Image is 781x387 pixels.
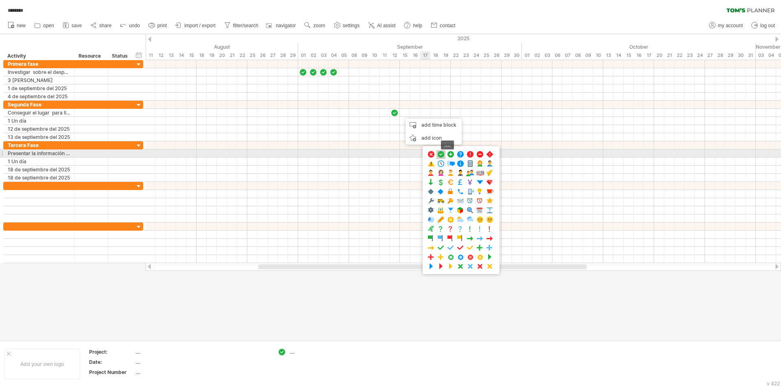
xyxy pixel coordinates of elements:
[634,51,644,60] div: Thursday, 16 October 2025
[89,359,134,365] div: Date:
[265,20,298,31] a: navigator
[118,20,142,31] a: undo
[390,51,400,60] div: Friday, 12 September 2025
[184,23,216,28] span: import / export
[402,20,425,31] a: help
[695,51,705,60] div: Friday, 24 October 2025
[624,51,634,60] div: Wednesday, 15 October 2025
[735,51,746,60] div: Thursday, 30 October 2025
[406,119,462,132] div: add time block
[644,51,654,60] div: Friday, 17 October 2025
[760,23,775,28] span: log out
[705,51,715,60] div: Monday, 27 October 2025
[288,51,298,60] div: Friday, 29 August 2025
[146,51,156,60] div: Monday, 11 August 2025
[613,51,624,60] div: Tuesday, 14 October 2025
[319,51,329,60] div: Wednesday, 3 September 2025
[746,51,756,60] div: Friday, 31 October 2025
[440,23,456,28] span: contact
[410,51,420,60] div: Tuesday, 16 September 2025
[766,51,776,60] div: Tuesday, 4 November 2025
[8,84,70,92] div: 1 de septiembre del 2025
[135,369,204,376] div: ....
[339,51,349,60] div: Friday, 5 September 2025
[88,20,114,31] a: share
[186,51,196,60] div: Friday, 15 August 2025
[8,68,70,76] div: Investigar sobre el desperdicio del agua en mi colonia
[8,149,70,157] div: Presentar la información a la comunidad
[522,43,756,51] div: October 2025
[4,349,80,379] div: Add your own logo
[173,20,218,31] a: import / export
[129,23,140,28] span: undo
[377,23,395,28] span: AI assist
[359,51,369,60] div: Tuesday, 9 September 2025
[461,51,471,60] div: Tuesday, 23 September 2025
[43,23,54,28] span: open
[308,51,319,60] div: Tuesday, 2 September 2025
[8,158,70,165] div: 1 Un día
[227,51,237,60] div: Thursday, 21 August 2025
[593,51,603,60] div: Friday, 10 October 2025
[380,51,390,60] div: Thursday, 11 September 2025
[8,133,70,141] div: 13 de septiembre del 2025
[217,51,227,60] div: Wednesday, 20 August 2025
[290,348,334,355] div: ....
[542,51,552,60] div: Friday, 3 October 2025
[406,132,462,145] div: add icon
[767,381,780,387] div: v 422
[8,125,70,133] div: 12 de septiembre del 2025
[85,43,298,51] div: August 2025
[718,23,743,28] span: my account
[756,51,766,60] div: Monday, 3 November 2025
[6,20,28,31] a: new
[366,20,398,31] a: AI assist
[685,51,695,60] div: Thursday, 23 October 2025
[32,20,57,31] a: open
[257,51,268,60] div: Tuesday, 26 August 2025
[196,51,207,60] div: Monday, 18 August 2025
[429,20,458,31] a: contact
[8,101,70,108] div: Segunda Fase
[298,43,522,51] div: September 2025
[233,23,258,28] span: filter/search
[135,348,204,355] div: ....
[563,51,573,60] div: Tuesday, 7 October 2025
[430,51,441,60] div: Thursday, 18 September 2025
[176,51,186,60] div: Thursday, 14 August 2025
[413,23,422,28] span: help
[441,141,454,149] span: ....
[222,20,261,31] a: filter/search
[298,51,308,60] div: Monday, 1 September 2025
[552,51,563,60] div: Monday, 6 October 2025
[603,51,613,60] div: Monday, 13 October 2025
[441,51,451,60] div: Friday, 19 September 2025
[343,23,360,28] span: settings
[674,51,685,60] div: Wednesday, 22 October 2025
[8,109,70,117] div: Conseguir el lugar para llevar acabo la presentación
[7,52,70,60] div: Activity
[276,23,296,28] span: navigator
[99,23,111,28] span: share
[61,20,84,31] a: save
[329,51,339,60] div: Thursday, 4 September 2025
[166,51,176,60] div: Wednesday, 13 August 2025
[522,51,532,60] div: Wednesday, 1 October 2025
[8,141,70,149] div: Tercera Fase
[400,51,410,60] div: Monday, 15 September 2025
[749,20,777,31] a: log out
[573,51,583,60] div: Wednesday, 8 October 2025
[146,20,169,31] a: print
[491,51,502,60] div: Friday, 26 September 2025
[512,51,522,60] div: Tuesday, 30 September 2025
[268,51,278,60] div: Wednesday, 27 August 2025
[481,51,491,60] div: Thursday, 25 September 2025
[79,52,103,60] div: Resource
[532,51,542,60] div: Thursday, 2 October 2025
[17,23,26,28] span: new
[664,51,674,60] div: Tuesday, 21 October 2025
[89,348,134,355] div: Project:
[135,359,204,365] div: ....
[89,369,134,376] div: Project Number
[207,51,217,60] div: Tuesday, 19 August 2025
